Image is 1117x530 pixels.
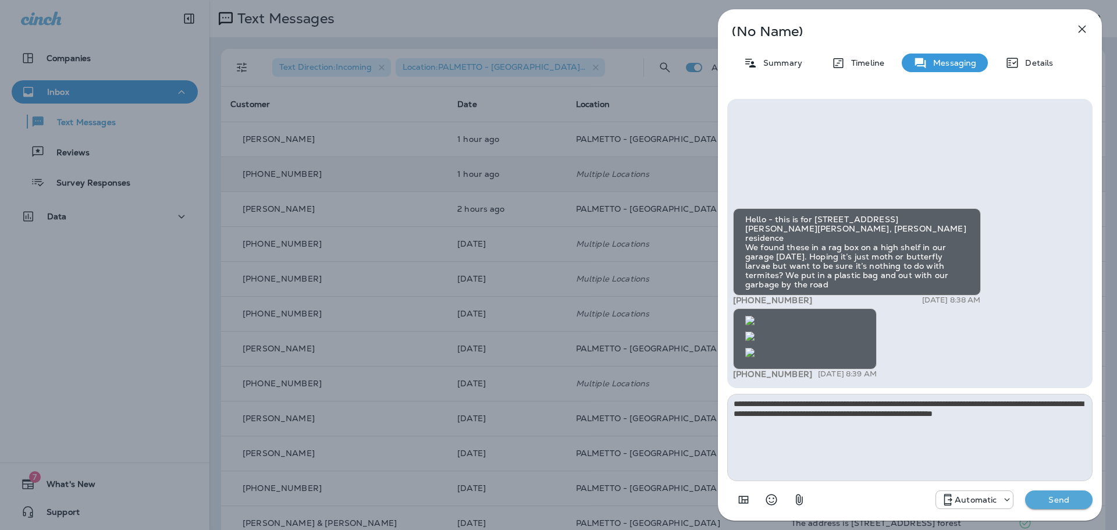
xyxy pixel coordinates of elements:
[927,58,976,67] p: Messaging
[757,58,802,67] p: Summary
[1019,58,1053,67] p: Details
[733,208,981,296] div: Hello - this is for [STREET_ADDRESS][PERSON_NAME][PERSON_NAME], [PERSON_NAME] residence We found ...
[922,296,981,305] p: [DATE] 8:38 AM
[732,27,1050,36] p: (No Name)
[1025,490,1093,509] button: Send
[760,488,783,511] button: Select an emoji
[733,369,812,379] span: [PHONE_NUMBER]
[955,495,997,504] p: Automatic
[1034,495,1083,505] p: Send
[845,58,884,67] p: Timeline
[745,348,755,357] img: twilio-download
[745,316,755,325] img: twilio-download
[745,332,755,341] img: twilio-download
[732,488,755,511] button: Add in a premade template
[733,295,812,305] span: [PHONE_NUMBER]
[818,369,877,379] p: [DATE] 8:39 AM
